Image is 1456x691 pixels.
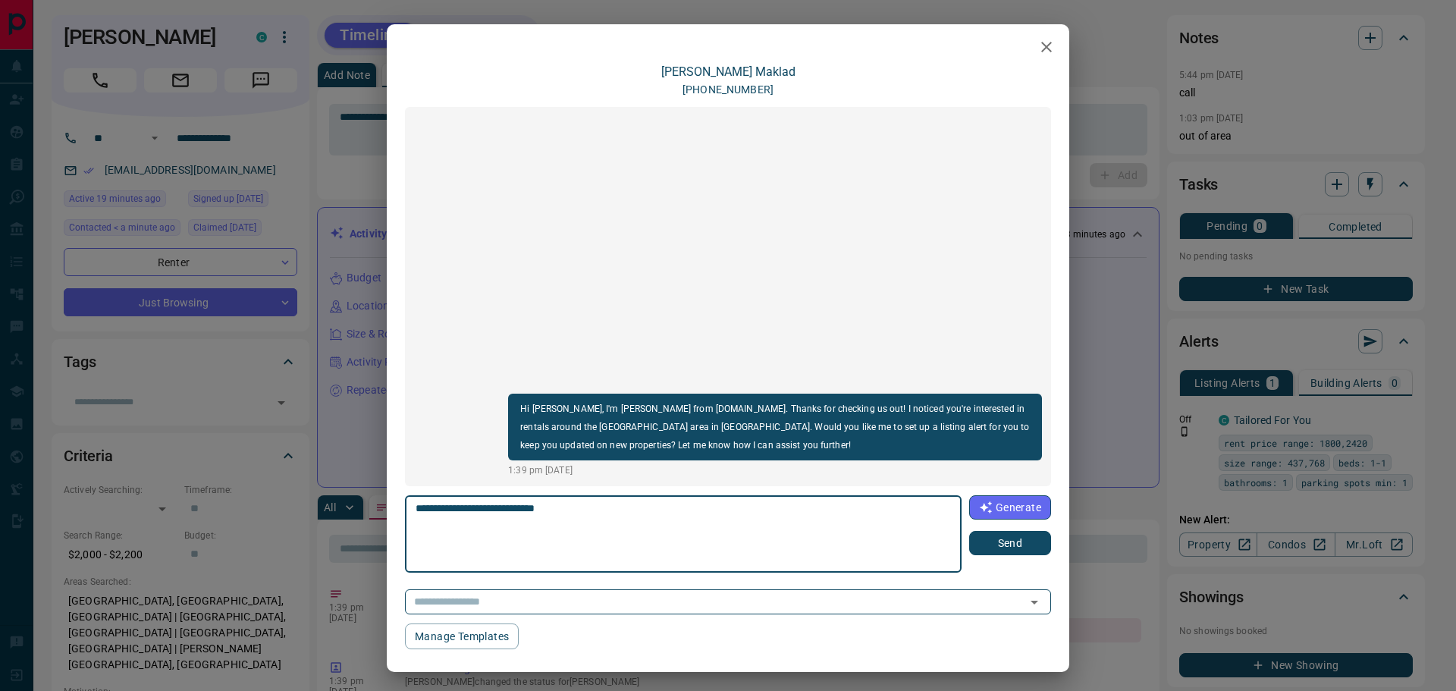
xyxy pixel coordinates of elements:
button: Generate [969,495,1051,520]
button: Manage Templates [405,623,519,649]
p: 1:39 pm [DATE] [508,463,1042,477]
p: [PHONE_NUMBER] [682,82,773,98]
button: Open [1024,592,1045,613]
p: Hi [PERSON_NAME], I'm [PERSON_NAME] from [DOMAIN_NAME]. Thanks for checking us out! I noticed you... [520,400,1030,454]
a: [PERSON_NAME] Maklad [661,64,795,79]
button: Send [969,531,1051,555]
